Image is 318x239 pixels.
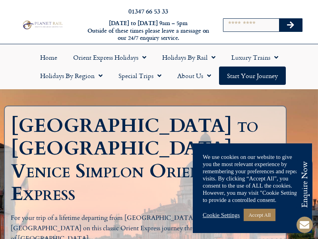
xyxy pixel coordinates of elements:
[279,19,302,31] button: Search
[154,48,223,67] a: Holidays by Rail
[223,48,286,67] a: Luxury Trains
[219,67,286,85] a: Start your Journey
[244,209,275,221] a: Accept All
[111,67,169,85] a: Special Trips
[128,6,168,16] a: 01347 66 53 33
[203,153,302,204] div: We use cookies on our website to give you the most relevant experience by remembering your prefer...
[87,20,210,42] h6: [DATE] to [DATE] 9am – 5pm Outside of these times please leave a message on our 24/7 enquiry serv...
[169,67,219,85] a: About Us
[32,67,111,85] a: Holidays by Region
[11,114,274,205] h1: [GEOGRAPHIC_DATA] to [GEOGRAPHIC_DATA]: Venice Simplon Orient Express
[21,20,64,30] img: Planet Rail Train Holidays Logo
[32,48,65,67] a: Home
[65,48,154,67] a: Orient Express Holidays
[4,48,314,85] nav: Menu
[203,212,240,219] a: Cookie Settings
